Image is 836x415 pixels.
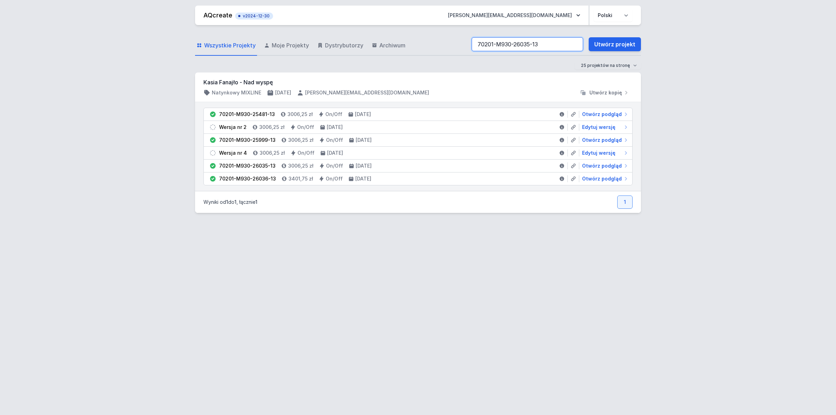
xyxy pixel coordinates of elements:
[297,124,314,131] h4: On/Off
[582,175,622,182] span: Otwórz podgląd
[577,89,633,96] button: Utwórz kopię
[272,41,309,49] span: Moje Projekty
[617,195,633,209] a: 1
[589,37,641,51] a: Utwórz projekt
[287,111,313,118] h4: 3006,25 zł
[579,149,629,156] a: Edytuj wersję
[203,11,232,19] a: AQcreate
[325,41,363,49] span: Dystrybutorzy
[327,149,343,156] h4: [DATE]
[355,175,371,182] h4: [DATE]
[209,124,216,131] img: draft.svg
[326,162,343,169] h4: On/Off
[288,137,313,144] h4: 3006,25 zł
[579,137,629,144] a: Otwórz podgląd
[326,137,343,144] h4: On/Off
[370,36,407,56] a: Archiwum
[379,41,405,49] span: Archiwum
[316,36,365,56] a: Dystrybutorzy
[582,149,616,156] span: Edytuj wersję
[472,37,583,51] input: Szukaj wśród projektów i wersji...
[209,149,216,156] img: draft.svg
[239,13,270,19] span: v2024-12-30
[195,36,257,56] a: Wszystkie Projekty
[288,175,313,182] h4: 3401,75 zł
[204,41,256,49] span: Wszystkie Projekty
[219,162,276,169] div: 70201-M930-26035-13
[226,199,228,205] span: 1
[219,149,247,156] div: Wersja nr 4
[355,111,371,118] h4: [DATE]
[582,137,622,144] span: Otwórz podgląd
[579,111,629,118] a: Otwórz podgląd
[297,149,315,156] h4: On/Off
[275,89,291,96] h4: [DATE]
[582,162,622,169] span: Otwórz podgląd
[579,124,629,131] a: Edytuj wersję
[234,199,237,205] span: 1
[356,162,372,169] h4: [DATE]
[582,124,616,131] span: Edytuj wersję
[594,9,633,22] select: Wybierz język
[356,137,372,144] h4: [DATE]
[288,162,313,169] h4: 3006,25 zł
[589,89,622,96] span: Utwórz kopię
[259,124,285,131] h4: 3006,25 zł
[326,175,343,182] h4: On/Off
[219,111,275,118] div: 70201-M930-25481-13
[260,149,285,156] h4: 3006,25 zł
[579,162,629,169] a: Otwórz podgląd
[235,11,273,20] button: v2024-12-30
[219,137,276,144] div: 70201-M930-25999-13
[305,89,429,96] h4: [PERSON_NAME][EMAIL_ADDRESS][DOMAIN_NAME]
[579,175,629,182] a: Otwórz podgląd
[203,199,257,206] p: Wyniki od do , łącznie
[582,111,622,118] span: Otwórz podgląd
[203,78,633,86] h3: Kasia Fanajło - Nad wyspę
[263,36,310,56] a: Moje Projekty
[255,199,257,205] span: 1
[327,124,343,131] h4: [DATE]
[212,89,261,96] h4: Natynkowy MIXLINE
[219,175,276,182] div: 70201-M930-26036-13
[325,111,342,118] h4: On/Off
[219,124,247,131] div: Wersja nr 2
[442,9,586,22] button: [PERSON_NAME][EMAIL_ADDRESS][DOMAIN_NAME]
